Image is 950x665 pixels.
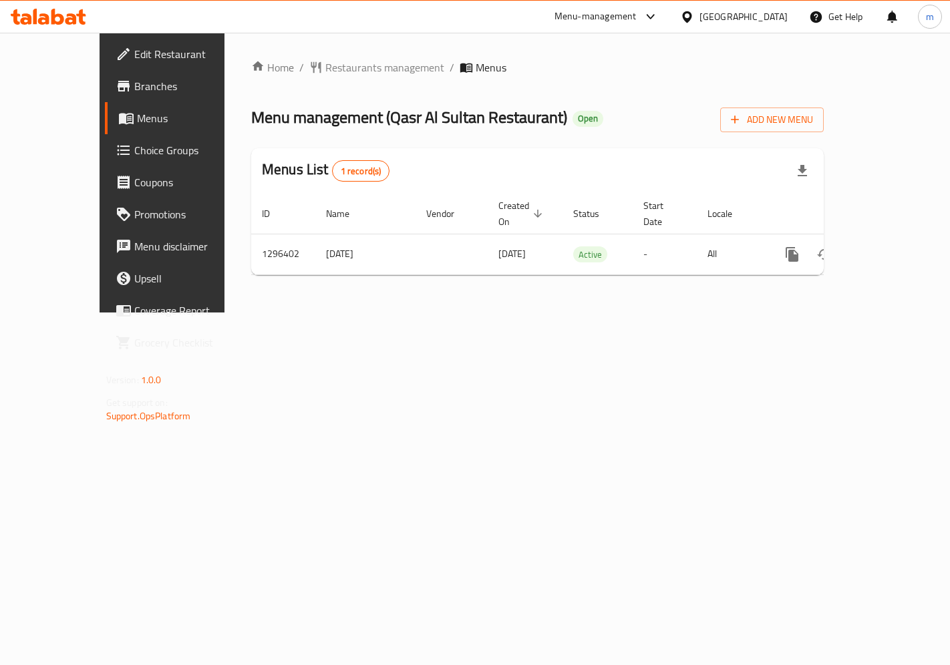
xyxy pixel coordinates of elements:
[333,165,389,178] span: 1 record(s)
[786,155,818,187] div: Export file
[498,245,526,262] span: [DATE]
[697,234,766,274] td: All
[573,206,617,222] span: Status
[137,110,247,126] span: Menus
[707,206,750,222] span: Locale
[720,107,824,132] button: Add New Menu
[134,238,247,254] span: Menu disclaimer
[315,234,416,274] td: [DATE]
[633,234,697,274] td: -
[573,246,607,262] div: Active
[134,142,247,158] span: Choice Groups
[325,59,444,75] span: Restaurants management
[498,198,546,230] span: Created On
[106,394,168,411] span: Get support on:
[141,371,162,389] span: 1.0.0
[450,59,454,75] li: /
[643,198,681,230] span: Start Date
[251,234,315,274] td: 1296402
[731,112,813,128] span: Add New Menu
[808,238,840,270] button: Change Status
[105,166,258,198] a: Coupons
[134,46,247,62] span: Edit Restaurant
[134,174,247,190] span: Coupons
[134,335,247,351] span: Grocery Checklist
[309,59,444,75] a: Restaurants management
[555,9,637,25] div: Menu-management
[262,160,389,182] h2: Menus List
[134,302,247,318] span: Coverage Report
[573,111,603,127] div: Open
[251,194,915,275] table: enhanced table
[476,59,506,75] span: Menus
[105,134,258,166] a: Choice Groups
[105,294,258,326] a: Coverage Report
[426,206,472,222] span: Vendor
[105,198,258,230] a: Promotions
[332,160,390,182] div: Total records count
[105,230,258,262] a: Menu disclaimer
[134,206,247,222] span: Promotions
[573,247,607,262] span: Active
[105,70,258,102] a: Branches
[106,407,191,425] a: Support.OpsPlatform
[251,102,567,132] span: Menu management ( Qasr Al Sultan Restaurant )
[105,102,258,134] a: Menus
[926,9,934,24] span: m
[251,59,294,75] a: Home
[105,326,258,359] a: Grocery Checklist
[699,9,788,24] div: [GEOGRAPHIC_DATA]
[105,262,258,294] a: Upsell
[251,59,824,75] nav: breadcrumb
[299,59,304,75] li: /
[776,238,808,270] button: more
[262,206,287,222] span: ID
[573,113,603,124] span: Open
[766,194,915,234] th: Actions
[105,38,258,70] a: Edit Restaurant
[134,270,247,286] span: Upsell
[106,371,139,389] span: Version:
[326,206,367,222] span: Name
[134,78,247,94] span: Branches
